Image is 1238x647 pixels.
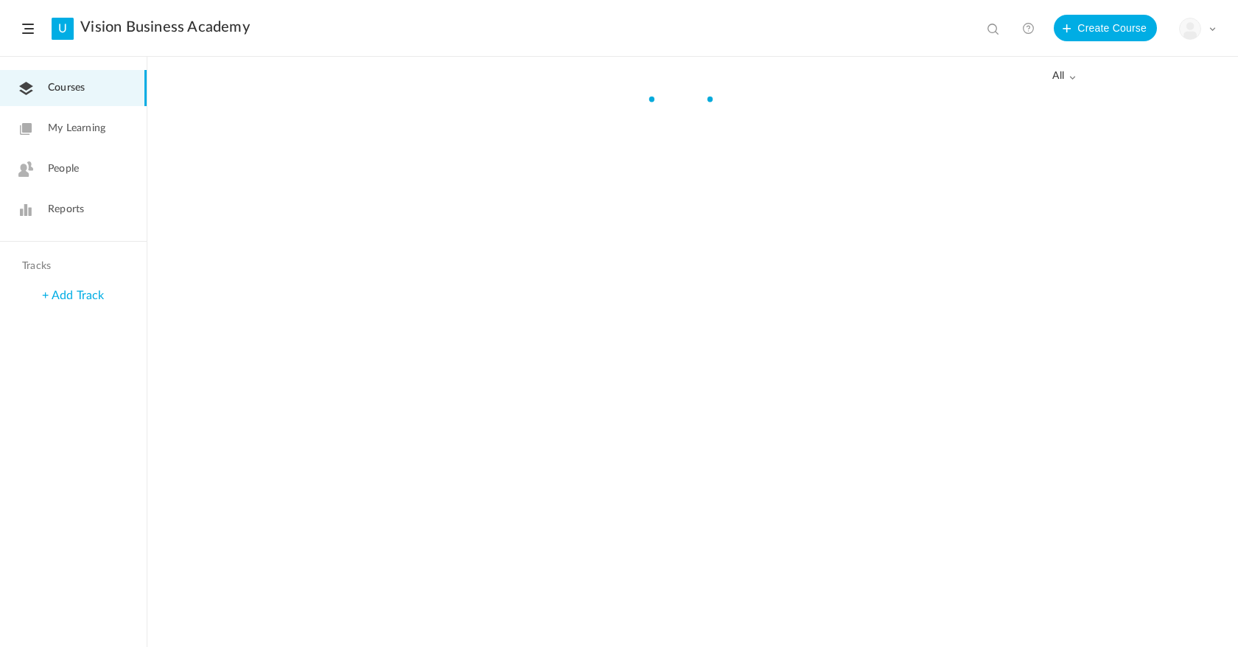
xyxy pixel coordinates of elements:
span: My Learning [48,121,105,136]
a: + Add Track [42,290,104,301]
a: Vision Business Academy [80,18,250,36]
img: user-image.png [1180,18,1200,39]
span: People [48,161,79,177]
a: U [52,18,74,40]
button: Create Course [1054,15,1157,41]
h4: Tracks [22,260,121,273]
span: all [1052,70,1076,83]
span: Reports [48,202,84,217]
span: Courses [48,80,85,96]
